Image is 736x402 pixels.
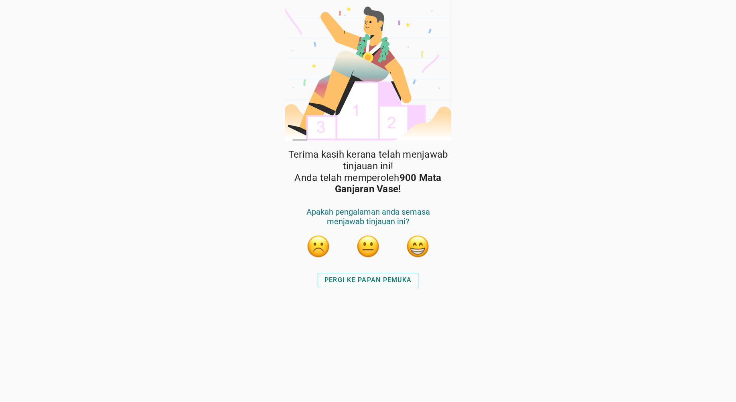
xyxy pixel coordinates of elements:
[284,149,452,172] span: Terima kasih kerana telah menjawab tinjauan ini!
[335,172,442,195] strong: 900 Mata Ganjaran Vase!
[284,172,452,195] span: Anda telah memperoleh
[318,273,418,287] button: PERGI KE PAPAN PEMUKA
[324,275,412,285] div: PERGI KE PAPAN PEMUKA
[294,207,443,234] div: Apakah pengalaman anda semasa menjawab tinjauan ini?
